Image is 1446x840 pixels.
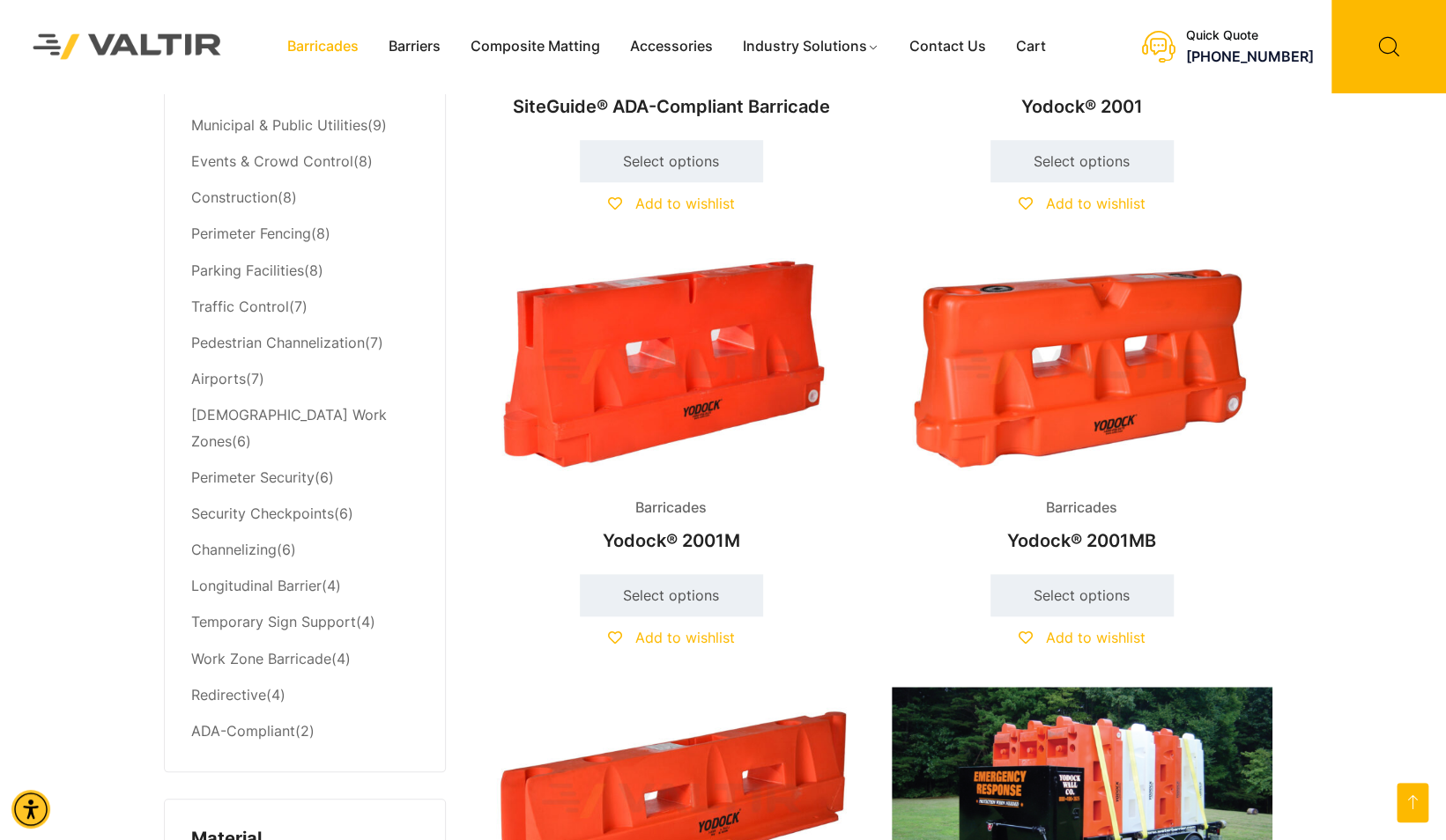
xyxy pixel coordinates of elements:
img: Valtir Rentals [13,14,241,79]
span: Add to wishlist [635,629,735,646]
h2: SiteGuide® ADA-Compliant Barricade [481,87,862,126]
li: (4) [191,641,419,677]
li: (7) [191,289,419,325]
span: Barricades [1033,495,1131,521]
h2: Yodock® 2001 [892,87,1272,126]
a: Add to wishlist [608,629,735,646]
a: Open this option [1397,783,1428,822]
a: Barricades [272,33,374,60]
a: Select options for “Yodock® 2001M” [580,574,763,616]
li: (4) [191,677,419,713]
img: Barricades [892,253,1272,481]
li: (8) [191,253,419,289]
a: Parking Facilities [191,262,304,279]
a: Cart [1000,33,1060,60]
a: Longitudinal Barrier [191,577,322,594]
li: (4) [191,605,419,641]
a: ADA-Compliant [191,722,295,740]
a: Municipal & Public Utilities [191,116,367,134]
span: Barricades [622,495,720,521]
a: Add to wishlist [1019,629,1146,646]
a: Industry Solutions [728,33,894,60]
li: (6) [191,460,419,496]
a: BarricadesYodock® 2001M [481,253,862,560]
li: (6) [191,397,419,460]
a: Accessories [615,33,728,60]
a: Channelizing [191,541,277,558]
a: BarricadesYodock® 2001MB [892,253,1272,560]
li: (8) [191,217,419,253]
a: Pedestrian Channelization [191,334,365,351]
a: Perimeter Security [191,468,315,486]
a: [DEMOGRAPHIC_DATA] Work Zones [191,406,387,450]
li: (8) [191,144,419,181]
a: Construction [191,188,278,206]
a: Traffic Control [191,298,289,315]
a: Add to wishlist [608,195,735,212]
a: Redirective [191,686,266,704]
span: Add to wishlist [1046,629,1146,646]
li: (4) [191,569,419,605]
a: Perimeter Fencing [191,225,311,242]
a: Add to wishlist [1019,195,1146,212]
a: Contact Us [894,33,1000,60]
li: (7) [191,325,419,361]
a: Security Checkpoints [191,505,334,522]
a: Select options for “Yodock® 2001MB” [990,574,1174,616]
li: (6) [191,533,419,569]
a: Events & Crowd Control [191,152,353,170]
li: (8) [191,181,419,217]
a: call (888) 496-3625 [1186,48,1314,65]
img: Barricades [481,253,862,481]
div: Quick Quote [1186,28,1314,43]
div: Accessibility Menu [11,790,50,829]
a: Select options for “Yodock® 2001” [990,140,1174,182]
li: (9) [191,108,419,144]
a: Barriers [374,33,456,60]
li: (6) [191,497,419,533]
a: Work Zone Barricade [191,650,331,667]
li: (7) [191,361,419,397]
h2: Yodock® 2001MB [892,521,1272,560]
span: Add to wishlist [635,195,735,212]
a: Select options for “SiteGuide® ADA-Compliant Barricade” [580,140,763,182]
a: Temporary Sign Support [191,613,356,630]
span: Add to wishlist [1046,195,1146,212]
a: Airports [191,370,246,387]
li: (2) [191,713,419,745]
a: Composite Matting [456,33,615,60]
h2: Yodock® 2001M [481,521,862,560]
